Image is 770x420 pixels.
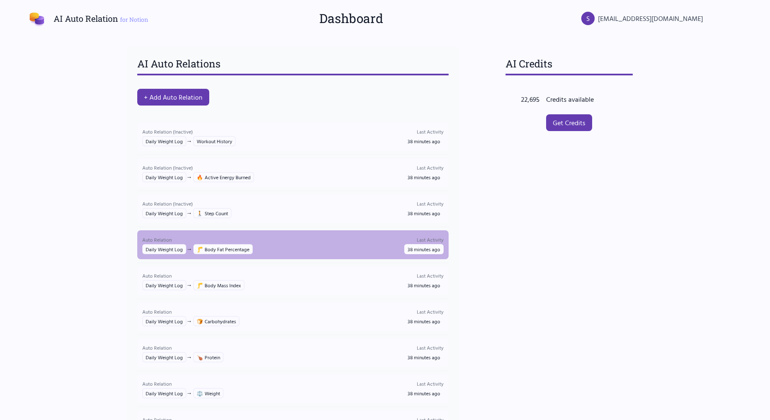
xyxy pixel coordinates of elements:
[404,136,444,146] span: 38 minutes ago
[142,173,254,181] div: →
[404,199,444,208] p: Last Activity
[142,353,223,361] div: →
[404,172,444,182] span: 38 minutes ago
[193,136,236,146] span: Workout History
[511,94,546,104] div: 22,695
[546,114,592,131] a: Get Credits
[197,390,203,397] span: ⚖️
[404,316,444,326] span: 38 minutes ago
[142,280,186,290] span: Daily Weight Log
[142,163,254,172] p: Auto Relation (Inactive)
[404,271,444,280] p: Last Activity
[404,388,444,398] span: 38 minutes ago
[404,235,444,244] p: Last Activity
[546,94,615,104] div: Credits available
[27,8,47,28] img: AI Auto Relation Logo
[142,172,186,182] span: Daily Weight Log
[193,280,244,290] span: Body Mass Index
[27,8,148,28] a: AI Auto Relation for Notion
[142,281,244,289] div: →
[581,12,595,25] div: S
[142,137,236,145] div: →
[142,136,186,146] span: Daily Weight Log
[193,352,223,362] span: Protein
[404,127,444,136] p: Last Activity
[319,11,383,26] h2: Dashboard
[193,208,231,218] span: Step Count
[598,13,703,23] span: [EMAIL_ADDRESS][DOMAIN_NAME]
[142,379,223,388] p: Auto Relation
[197,210,203,216] span: 🚶
[142,209,231,217] div: →
[142,388,186,398] span: Daily Weight Log
[142,208,186,218] span: Daily Weight Log
[193,244,253,254] span: Body Fat Percentage
[120,15,148,23] span: for Notion
[404,352,444,362] span: 38 minutes ago
[506,57,633,75] h3: AI Credits
[197,318,203,325] span: 🍞
[142,343,223,352] p: Auto Relation
[404,208,444,218] span: 38 minutes ago
[142,307,239,316] p: Auto Relation
[142,352,186,362] span: Daily Weight Log
[193,172,254,182] span: Active Energy Burned
[142,244,186,254] span: Daily Weight Log
[404,307,444,316] p: Last Activity
[404,244,444,254] span: 38 minutes ago
[54,13,148,24] h1: AI Auto Relation
[137,89,209,106] button: + Add Auto Relation
[142,317,239,325] div: →
[142,127,236,136] p: Auto Relation (Inactive)
[193,388,223,398] span: Weight
[142,235,253,244] p: Auto Relation
[197,246,203,253] span: 🦵
[404,379,444,388] p: Last Activity
[404,280,444,290] span: 38 minutes ago
[142,389,223,397] div: →
[404,163,444,172] p: Last Activity
[197,282,203,289] span: 🦵
[193,316,239,326] span: Carbohydrates
[142,316,186,326] span: Daily Weight Log
[404,343,444,352] p: Last Activity
[142,245,253,253] div: →
[142,199,231,208] p: Auto Relation (Inactive)
[197,354,203,361] span: 🍗
[137,57,449,75] h3: AI Auto Relations
[142,271,244,280] p: Auto Relation
[197,174,203,180] span: 🔥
